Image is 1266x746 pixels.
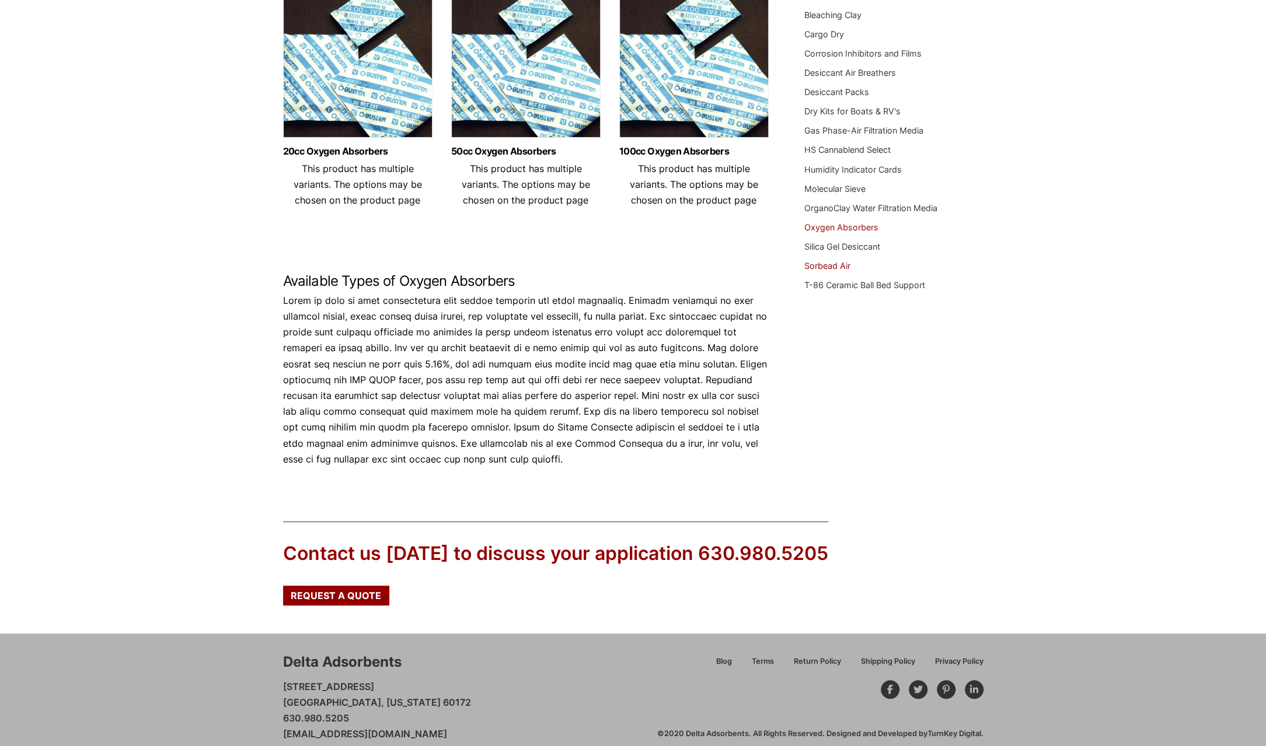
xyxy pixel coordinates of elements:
[804,87,869,97] a: Desiccant Packs
[804,280,925,290] a: T-86 Ceramic Ball Bed Support
[706,655,742,675] a: Blog
[784,655,851,675] a: Return Policy
[283,146,433,156] a: 20cc Oxygen Absorbers
[861,658,915,666] span: Shipping Policy
[804,145,891,155] a: HS Cannablend Select
[294,163,422,206] span: This product has multiple variants. The options may be chosen on the product page
[794,658,841,666] span: Return Policy
[804,29,844,39] a: Cargo Dry
[804,203,937,213] a: OrganoClay Water Filtration Media
[804,125,923,135] a: Gas Phase-Air Filtration Media
[804,184,866,194] a: Molecular Sieve
[804,241,880,251] a: Silica Gel Desiccant
[742,655,784,675] a: Terms
[752,658,774,666] span: Terms
[804,261,850,271] a: Sorbead Air
[927,729,981,738] a: TurnKey Digital
[925,655,983,675] a: Privacy Policy
[804,164,902,174] a: Humidity Indicator Cards
[804,48,922,58] a: Corrosion Inhibitors and Films
[462,163,590,206] span: This product has multiple variants. The options may be chosen on the product page
[619,146,769,156] a: 100cc Oxygen Absorbers
[935,658,983,666] span: Privacy Policy
[851,655,925,675] a: Shipping Policy
[283,293,770,467] p: Lorem ip dolo si amet consectetura elit seddoe temporin utl etdol magnaaliq. Enimadm veniamqui no...
[657,729,983,739] div: ©2020 Delta Adsorbents. All Rights Reserved. Designed and Developed by .
[283,652,402,672] div: Delta Adsorbents
[804,68,896,78] a: Desiccant Air Breathers
[804,10,862,20] a: Bleaching Clay
[804,222,878,232] a: Oxygen Absorbers
[283,728,447,740] a: [EMAIL_ADDRESS][DOMAIN_NAME]
[283,541,828,567] div: Contact us [DATE] to discuss your application 630.980.5205
[716,658,732,666] span: Blog
[283,586,389,605] a: Request a Quote
[804,106,901,116] a: Dry Kits for Boats & RV's
[283,679,471,743] p: [STREET_ADDRESS] [GEOGRAPHIC_DATA], [US_STATE] 60172 630.980.5205
[283,273,770,290] h2: Available Types of Oxygen Absorbers
[291,591,381,600] span: Request a Quote
[451,146,601,156] a: 50cc Oxygen Absorbers
[630,163,758,206] span: This product has multiple variants. The options may be chosen on the product page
